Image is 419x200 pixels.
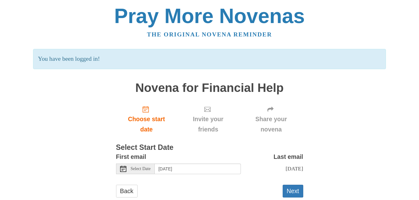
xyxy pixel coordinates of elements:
span: Select Date [131,167,151,171]
p: You have been logged in! [33,49,386,69]
div: Click "Next" to confirm your start date first. [177,101,239,138]
a: Pray More Novenas [114,4,305,27]
a: The original novena reminder [147,31,272,38]
span: Share your novena [246,114,297,135]
span: Choose start date [122,114,171,135]
label: Last email [274,152,303,162]
a: Choose start date [116,101,177,138]
span: Invite your friends [183,114,233,135]
div: Click "Next" to confirm your start date first. [239,101,303,138]
h3: Select Start Date [116,144,303,152]
h1: Novena for Financial Help [116,81,303,95]
a: Back [116,185,138,198]
span: [DATE] [285,165,303,172]
button: Next [283,185,303,198]
label: First email [116,152,146,162]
